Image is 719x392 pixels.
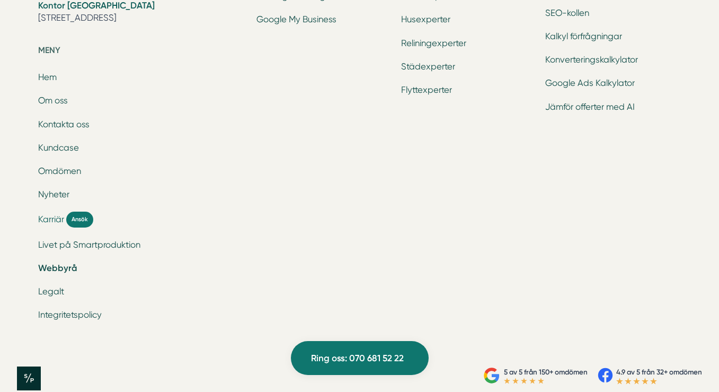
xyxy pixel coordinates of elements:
[504,367,588,378] p: 5 av 5 från 150+ omdömen
[311,351,404,365] span: Ring oss: 070 681 52 22
[38,72,57,82] a: Hem
[401,85,452,95] a: Flyttexperter
[66,212,93,227] span: Ansök
[291,341,429,375] a: Ring oss: 070 681 52 22
[38,43,244,60] h5: Meny
[401,62,455,72] a: Städexperter
[38,240,140,250] a: Livet på Smartproduktion
[401,14,450,24] a: Husexperter
[545,31,622,41] a: Kalkyl förfrågningar
[545,78,635,88] a: Google Ads Kalkylator
[38,286,64,297] a: Legalt
[38,166,81,176] a: Omdömen
[38,143,79,153] a: Kundcase
[38,95,68,106] a: Om oss
[38,212,244,227] a: Karriär Ansök
[401,38,466,48] a: Reliningexperter
[616,367,702,378] p: 4.9 av 5 från 32+ omdömen
[38,310,102,320] a: Integritetspolicy
[38,189,69,199] a: Nyheter
[545,102,635,112] a: Jämför offerter med AI
[545,55,638,65] a: Konverteringskalkylator
[38,213,64,225] span: Karriär
[38,263,77,273] a: Webbyrå
[38,119,90,129] a: Kontakta oss
[545,8,589,18] a: SEO-kollen
[256,14,336,24] a: Google My Business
